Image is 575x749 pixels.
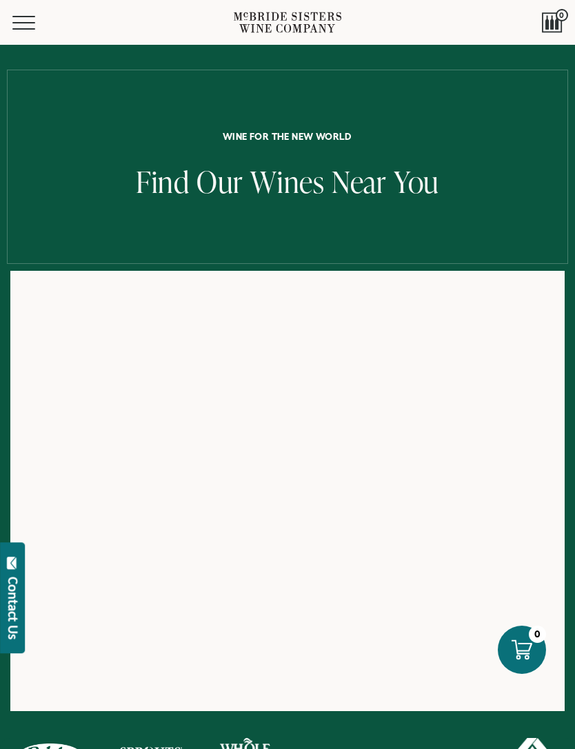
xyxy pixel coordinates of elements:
[556,9,568,21] span: 0
[250,161,325,202] span: Wines
[6,577,20,639] div: Contact Us
[136,161,190,202] span: Find
[394,161,439,202] span: You
[10,270,565,701] iframe: Store Locator
[529,626,546,643] div: 0
[332,161,387,202] span: Near
[12,16,62,30] button: Mobile Menu Trigger
[196,161,243,202] span: Our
